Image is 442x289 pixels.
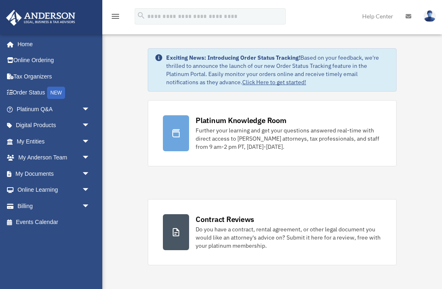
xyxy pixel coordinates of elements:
a: Events Calendar [6,214,102,231]
a: Order StatusNEW [6,85,102,101]
a: My Anderson Teamarrow_drop_down [6,150,102,166]
div: Based on your feedback, we're thrilled to announce the launch of our new Order Status Tracking fe... [166,54,390,86]
a: Home [6,36,98,52]
span: arrow_drop_down [82,117,98,134]
img: User Pic [424,10,436,22]
div: Do you have a contract, rental agreement, or other legal document you would like an attorney's ad... [196,225,381,250]
a: Contract Reviews Do you have a contract, rental agreement, or other legal document you would like... [148,199,397,265]
div: Further your learning and get your questions answered real-time with direct access to [PERSON_NAM... [196,126,381,151]
i: search [137,11,146,20]
a: Click Here to get started! [242,78,306,86]
span: arrow_drop_down [82,182,98,199]
img: Anderson Advisors Platinum Portal [4,10,78,26]
a: Digital Productsarrow_drop_down [6,117,102,134]
span: arrow_drop_down [82,101,98,118]
a: Platinum Q&Aarrow_drop_down [6,101,102,117]
a: menu [110,14,120,21]
a: Billingarrow_drop_down [6,198,102,214]
div: Platinum Knowledge Room [196,115,286,125]
a: My Documentsarrow_drop_down [6,166,102,182]
span: arrow_drop_down [82,133,98,150]
span: arrow_drop_down [82,166,98,182]
strong: Exciting News: Introducing Order Status Tracking! [166,54,300,61]
span: arrow_drop_down [82,150,98,166]
a: My Entitiesarrow_drop_down [6,133,102,150]
a: Online Learningarrow_drop_down [6,182,102,198]
span: arrow_drop_down [82,198,98,215]
a: Online Ordering [6,52,102,69]
div: NEW [47,87,65,99]
a: Tax Organizers [6,68,102,85]
i: menu [110,11,120,21]
a: Platinum Knowledge Room Further your learning and get your questions answered real-time with dire... [148,100,397,166]
div: Contract Reviews [196,214,254,224]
